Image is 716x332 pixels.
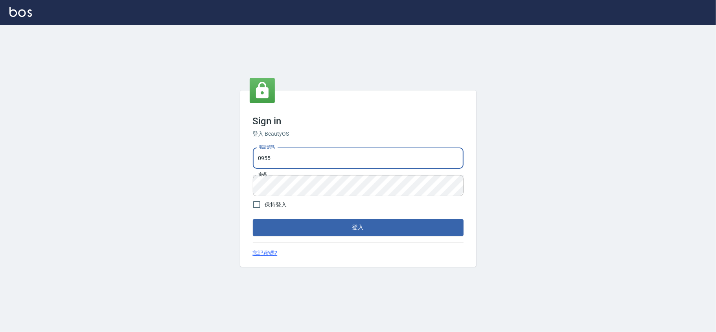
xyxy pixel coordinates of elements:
[265,201,287,209] span: 保持登入
[258,172,267,177] label: 密碼
[253,116,464,127] h3: Sign in
[253,130,464,138] h6: 登入 BeautyOS
[258,144,275,150] label: 電話號碼
[253,219,464,236] button: 登入
[9,7,32,17] img: Logo
[253,249,278,257] a: 忘記密碼?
